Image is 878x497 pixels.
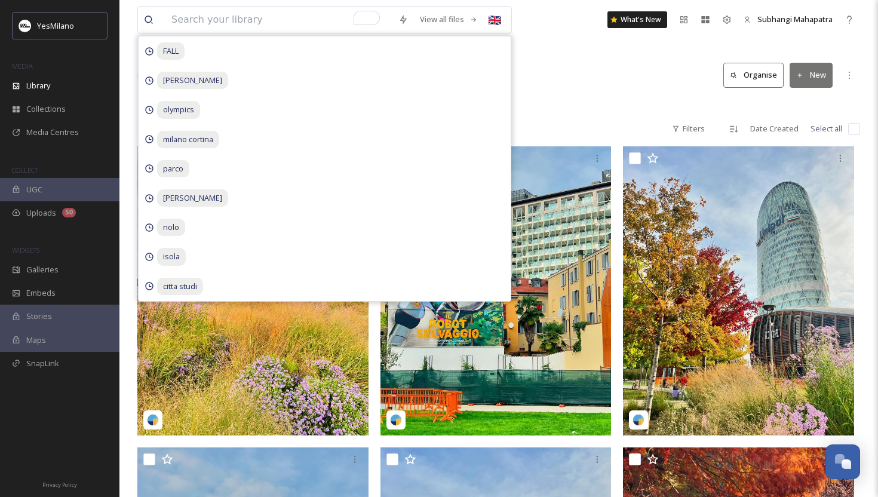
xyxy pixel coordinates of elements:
img: dilecippy-18043225031491771.jpg [137,146,369,435]
img: snapsea-logo.png [147,414,159,426]
span: Uploads [26,207,56,219]
a: Privacy Policy [42,477,77,491]
span: Select all [811,123,842,134]
span: Collections [26,103,66,115]
a: What's New [607,11,667,28]
span: Embeds [26,287,56,299]
span: 8 file s [137,123,157,134]
div: Filters [666,117,711,140]
span: parco [157,160,189,177]
span: COLLECT [12,165,38,174]
span: Media Centres [26,127,79,138]
a: Organise [723,63,790,87]
img: snapsea-logo.png [390,414,402,426]
span: YesMilano [37,20,74,31]
button: New [790,63,833,87]
span: [PERSON_NAME] [157,189,228,207]
img: snapsea-logo.png [633,414,644,426]
span: Privacy Policy [42,481,77,489]
img: dilecippy-18256242370252964.jpg [623,146,854,435]
span: Maps [26,335,46,346]
span: milano cortina [157,131,219,148]
a: View all files [414,8,484,31]
span: citta studi [157,278,203,295]
span: SnapLink [26,358,59,369]
span: WIDGETS [12,246,39,254]
button: Organise [723,63,784,87]
span: isola [157,248,186,265]
span: FALL [157,42,185,60]
span: [PERSON_NAME] [157,72,228,89]
span: Stories [26,311,52,322]
span: UGC [26,184,42,195]
div: Date Created [744,117,805,140]
button: Open Chat [825,444,860,479]
img: Logo%20YesMilano%40150x.png [19,20,31,32]
span: Galleries [26,264,59,275]
input: To enrich screen reader interactions, please activate Accessibility in Grammarly extension settings [165,7,392,33]
div: 🇬🇧 [484,9,505,30]
div: 50 [62,208,76,217]
span: Library [26,80,50,91]
span: nolo [157,219,185,236]
span: Subhangi Mahapatra [757,14,833,24]
span: olympics [157,101,200,118]
span: MEDIA [12,62,33,70]
a: Subhangi Mahapatra [738,8,839,31]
